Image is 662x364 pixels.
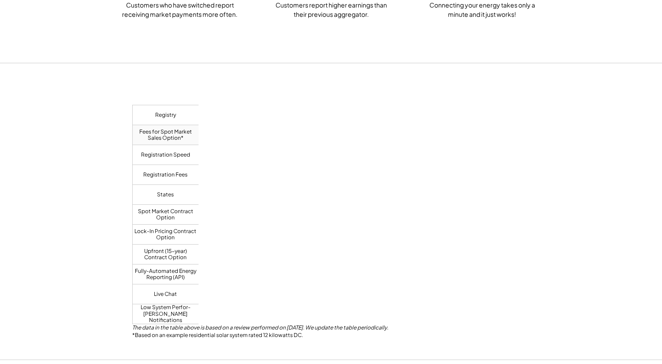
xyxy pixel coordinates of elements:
[134,228,197,241] div: Lock-In Pricing Contract Option
[134,129,197,142] div: Fees for Spot Market Sales Option*
[422,0,542,19] div: Connecting your energy takes only a minute and it just works!
[132,332,303,339] div: *Based on an example residential solar system rated 12 kilowatts DC.
[141,152,190,158] div: Registration Speed
[154,291,177,297] div: Live Chat
[134,248,197,261] div: Upfront (15-year) Contract Option
[132,324,390,332] div: The data in the table above is based on a review performed on [DATE]. We update the table periodi...
[134,268,197,281] div: Fully-Automated Energy Reporting (API)
[155,112,176,118] div: Registry
[120,0,240,19] div: Customers who have switched report receiving market payments more often.
[143,172,188,178] div: Registration Fees
[272,0,391,19] div: Customers report higher earnings than their previous aggregator.
[157,192,174,198] div: States
[134,304,197,323] div: Low System Perfor-[PERSON_NAME] Notifications
[134,208,197,221] div: Spot Market Contract Option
